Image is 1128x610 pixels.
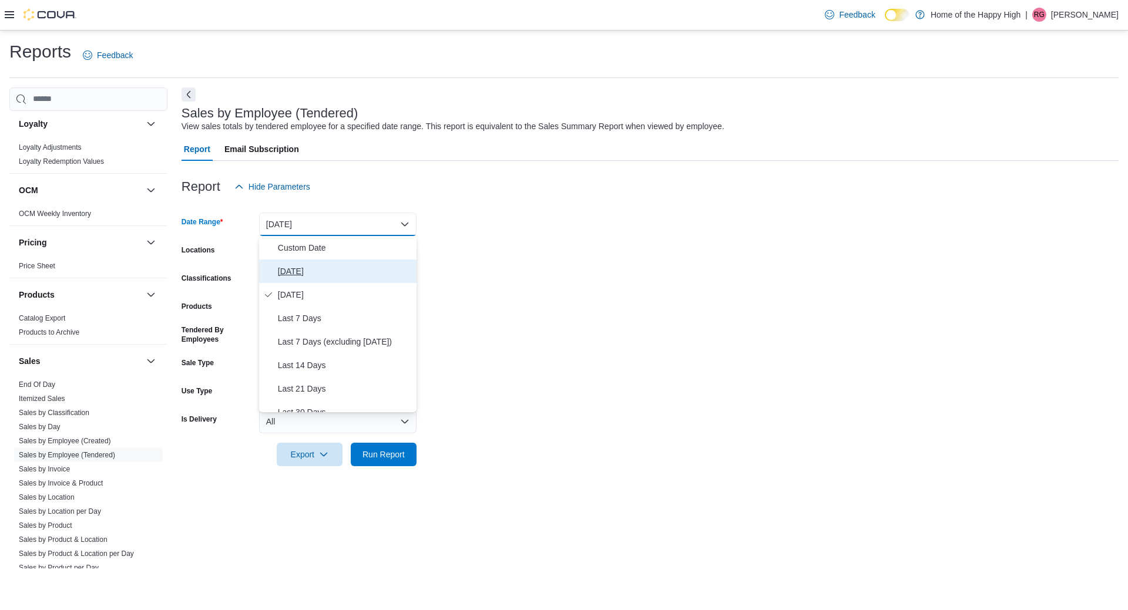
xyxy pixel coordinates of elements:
[19,535,108,544] span: Sales by Product & Location
[278,311,412,325] span: Last 7 Days
[259,236,417,412] div: Select listbox
[259,213,417,236] button: [DATE]
[182,358,214,368] label: Sale Type
[1034,8,1045,22] span: RG
[144,354,158,368] button: Sales
[19,184,38,196] h3: OCM
[19,549,134,558] span: Sales by Product & Location per Day
[19,521,72,530] span: Sales by Product
[19,289,142,301] button: Products
[19,563,99,572] span: Sales by Product per Day
[144,183,158,197] button: OCM
[19,564,99,572] a: Sales by Product per Day
[19,118,142,130] button: Loyalty
[19,451,115,459] a: Sales by Employee (Tendered)
[19,395,65,403] a: Itemized Sales
[19,450,115,460] span: Sales by Employee (Tendered)
[1025,8,1028,22] p: |
[362,449,405,460] span: Run Report
[259,410,417,433] button: All
[19,210,91,218] a: OCM Weekly Inventory
[278,358,412,372] span: Last 14 Days
[182,106,358,120] h3: Sales by Employee (Tendered)
[97,49,133,61] span: Feedback
[19,479,103,487] a: Sales by Invoice & Product
[182,87,196,102] button: Next
[19,493,75,501] a: Sales by Location
[19,328,79,336] a: Products to Archive
[19,143,82,151] a: Loyalty Adjustments
[78,43,137,67] a: Feedback
[182,245,215,255] label: Locations
[19,118,48,130] h3: Loyalty
[182,217,223,227] label: Date Range
[19,465,70,473] a: Sales by Invoice
[19,380,55,389] span: End Of Day
[182,414,217,424] label: Is Delivery
[184,137,210,161] span: Report
[249,181,310,193] span: Hide Parameters
[23,9,76,21] img: Cova
[19,550,134,558] a: Sales by Product & Location per Day
[9,40,71,63] h1: Reports
[182,325,254,344] label: Tendered By Employees
[19,422,61,432] span: Sales by Day
[19,184,142,196] button: OCM
[19,355,41,367] h3: Sales
[182,386,212,396] label: Use Type
[9,207,167,225] div: OCM
[278,335,412,349] span: Last 7 Days (excluding [DATE])
[278,405,412,419] span: Last 30 Days
[278,382,412,396] span: Last 21 Days
[278,241,412,255] span: Custom Date
[278,264,412,278] span: [DATE]
[19,507,101,515] a: Sales by Location per Day
[19,436,111,446] span: Sales by Employee (Created)
[19,423,61,431] a: Sales by Day
[277,443,343,466] button: Export
[19,237,142,248] button: Pricing
[144,235,158,250] button: Pricing
[885,9,909,21] input: Dark Mode
[839,9,875,21] span: Feedback
[19,409,89,417] a: Sales by Classification
[1032,8,1046,22] div: Riley Groulx
[19,209,91,218] span: OCM Weekly Inventory
[19,394,65,403] span: Itemized Sales
[19,157,104,166] a: Loyalty Redemption Values
[9,140,167,173] div: Loyalty
[230,175,315,198] button: Hide Parameters
[19,262,55,270] a: Price Sheet
[19,237,46,248] h3: Pricing
[820,3,879,26] a: Feedback
[19,261,55,271] span: Price Sheet
[19,507,101,516] span: Sales by Location per Day
[19,289,55,301] h3: Products
[931,8,1020,22] p: Home of the Happy High
[19,408,89,417] span: Sales by Classification
[278,288,412,302] span: [DATE]
[19,355,142,367] button: Sales
[19,314,65,322] a: Catalog Export
[224,137,299,161] span: Email Subscription
[182,302,212,311] label: Products
[182,274,231,283] label: Classifications
[182,120,724,133] div: View sales totals by tendered employee for a specified date range. This report is equivalent to t...
[9,311,167,344] div: Products
[9,378,167,579] div: Sales
[19,535,108,544] a: Sales by Product & Location
[351,443,417,466] button: Run Report
[284,443,335,466] span: Export
[144,117,158,131] button: Loyalty
[19,521,72,530] a: Sales by Product
[9,259,167,278] div: Pricing
[144,288,158,302] button: Products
